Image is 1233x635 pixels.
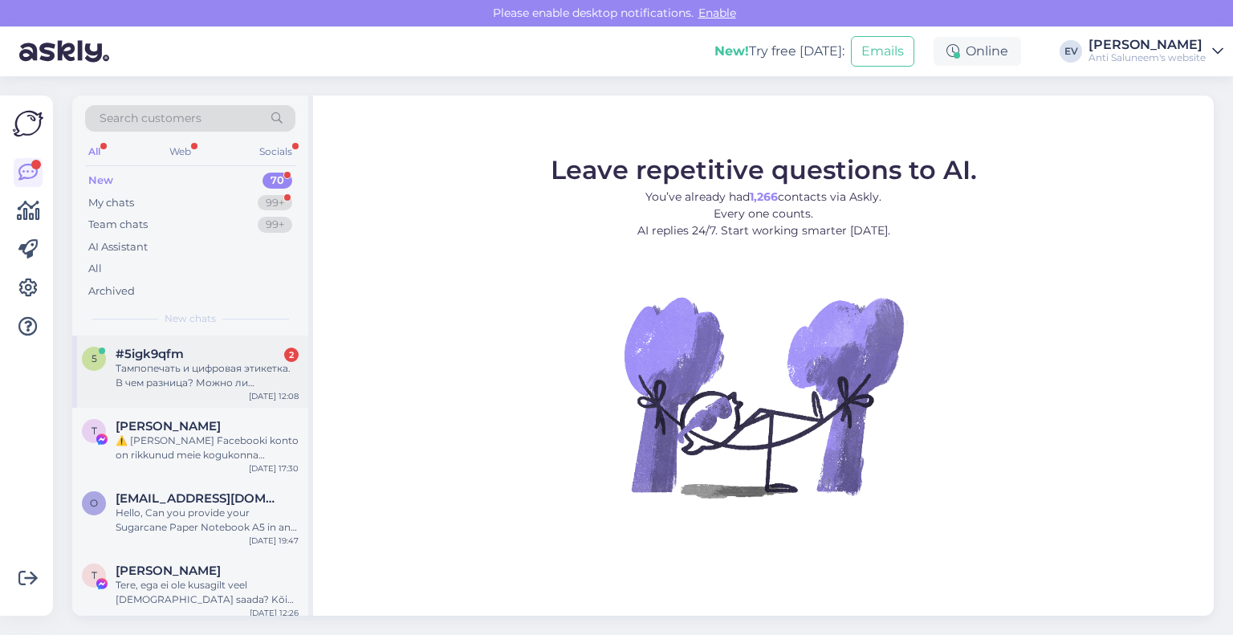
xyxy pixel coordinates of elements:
[249,535,299,547] div: [DATE] 19:47
[551,189,977,239] p: You’ve already had contacts via Askly. Every one counts. AI replies 24/7. Start working smarter [...
[116,578,299,607] div: Tere, ega ei ole kusagilt veel [DEMOGRAPHIC_DATA] saada? Kõik läksid välja
[250,607,299,619] div: [DATE] 12:26
[1089,51,1206,64] div: Anti Saluneem's website
[13,108,43,139] img: Askly Logo
[284,348,299,362] div: 2
[714,43,749,59] b: New!
[934,37,1021,66] div: Online
[258,195,292,211] div: 99+
[116,434,299,462] div: ⚠️ [PERSON_NAME] Facebooki konto on rikkunud meie kogukonna standardeid. Meie süsteem on saanud p...
[85,141,104,162] div: All
[116,347,184,361] span: #5igk9qfm
[1089,39,1206,51] div: [PERSON_NAME]
[116,419,221,434] span: Tom Haja
[92,352,97,364] span: 5
[258,217,292,233] div: 99+
[262,173,292,189] div: 70
[619,252,908,541] img: No Chat active
[92,425,97,437] span: T
[551,154,977,185] span: Leave repetitive questions to AI.
[88,195,134,211] div: My chats
[88,239,148,255] div: AI Assistant
[116,361,299,390] div: Тампопечать и цифровая этикетка. В чем разница? Можно ли посмотреть пример уже готовых изделий с ...
[249,462,299,474] div: [DATE] 17:30
[256,141,295,162] div: Socials
[714,42,844,61] div: Try free [DATE]:
[116,564,221,578] span: Triin Mägi
[1089,39,1223,64] a: [PERSON_NAME]Anti Saluneem's website
[249,390,299,402] div: [DATE] 12:08
[116,506,299,535] div: Hello, Can you provide your Sugarcane Paper Notebook A5 in an unlined (blank) version? The produc...
[92,569,97,581] span: T
[694,6,741,20] span: Enable
[750,189,778,204] b: 1,266
[166,141,194,162] div: Web
[88,217,148,233] div: Team chats
[116,491,283,506] span: otopix@gmail.com
[165,311,216,326] span: New chats
[88,173,113,189] div: New
[851,36,914,67] button: Emails
[1060,40,1082,63] div: EV
[88,261,102,277] div: All
[90,497,98,509] span: o
[88,283,135,299] div: Archived
[100,110,201,127] span: Search customers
